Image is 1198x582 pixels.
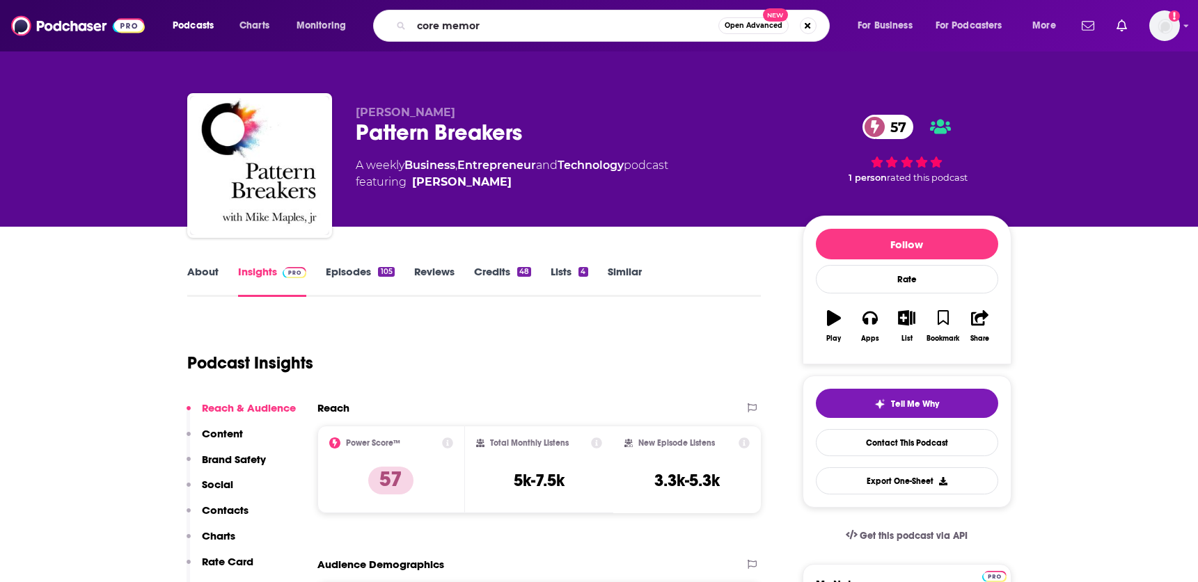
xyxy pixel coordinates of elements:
h3: 3.3k-5.3k [654,470,720,491]
span: , [455,159,457,172]
h3: 5k-7.5k [514,470,565,491]
p: 57 [368,467,413,494]
button: Apps [852,301,888,351]
div: A weekly podcast [356,157,668,191]
img: User Profile [1149,10,1180,41]
a: Pro website [982,569,1007,582]
p: Content [202,427,243,440]
a: Technology [558,159,624,172]
h1: Podcast Insights [187,353,313,373]
a: Lists4 [551,265,588,297]
button: Contacts [187,503,249,529]
span: For Business [858,16,913,35]
span: Get this podcast via API [860,530,968,542]
h2: Power Score™ [346,438,400,448]
img: tell me why sparkle [874,398,885,410]
a: Business [404,159,455,172]
a: Charts [230,15,278,37]
span: Tell Me Why [891,398,939,410]
button: Rate Card [187,555,253,581]
div: Rate [816,265,998,293]
div: Search podcasts, credits, & more... [386,10,843,42]
button: Charts [187,529,235,555]
span: and [536,159,558,172]
button: Social [187,478,233,503]
p: Social [202,478,233,491]
div: Share [970,334,989,343]
div: 105 [378,267,394,277]
img: Pattern Breakers [190,96,329,235]
button: Bookmark [925,301,961,351]
a: Reviews [414,265,455,297]
span: featuring [356,174,668,191]
a: Credits48 [474,265,531,297]
span: Logged in as inkhouseNYC [1149,10,1180,41]
a: 57 [862,115,913,139]
svg: Add a profile image [1169,10,1180,22]
button: Follow [816,229,998,259]
span: Podcasts [173,16,214,35]
button: Export One-Sheet [816,467,998,494]
a: Mike Maples [412,174,512,191]
button: Play [816,301,852,351]
div: 4 [578,267,588,277]
h2: New Episode Listens [638,438,715,448]
div: Apps [861,334,879,343]
span: More [1032,16,1056,35]
button: Open AdvancedNew [718,17,789,34]
span: Open Advanced [725,22,782,29]
img: Podchaser Pro [283,267,307,278]
h2: Reach [317,401,349,414]
span: 1 person [849,172,887,183]
span: [PERSON_NAME] [356,106,455,119]
p: Charts [202,529,235,542]
div: Play [826,334,841,343]
div: 57 1 personrated this podcast [803,106,1011,192]
a: Show notifications dropdown [1111,14,1133,38]
a: Contact This Podcast [816,429,998,456]
button: open menu [1023,15,1073,37]
button: Brand Safety [187,453,266,478]
button: Reach & Audience [187,401,296,427]
span: rated this podcast [887,172,968,183]
button: tell me why sparkleTell Me Why [816,389,998,418]
h2: Total Monthly Listens [490,438,569,448]
button: open menu [927,15,1023,37]
p: Rate Card [202,555,253,568]
p: Reach & Audience [202,401,296,414]
img: Podchaser Pro [982,571,1007,582]
span: 57 [876,115,913,139]
button: Share [961,301,998,351]
h2: Audience Demographics [317,558,444,571]
img: Podchaser - Follow, Share and Rate Podcasts [11,13,145,39]
a: Get this podcast via API [835,519,979,553]
span: Charts [239,16,269,35]
span: New [763,8,788,22]
div: Bookmark [927,334,959,343]
a: Episodes105 [326,265,394,297]
div: 48 [517,267,531,277]
a: Show notifications dropdown [1076,14,1100,38]
button: List [888,301,924,351]
span: For Podcasters [936,16,1002,35]
input: Search podcasts, credits, & more... [411,15,718,37]
a: Similar [608,265,642,297]
button: open menu [848,15,930,37]
button: open menu [163,15,232,37]
button: Content [187,427,243,453]
a: InsightsPodchaser Pro [238,265,307,297]
div: List [901,334,913,343]
p: Brand Safety [202,453,266,466]
p: Contacts [202,503,249,517]
button: open menu [287,15,364,37]
button: Show profile menu [1149,10,1180,41]
a: Entrepreneur [457,159,536,172]
a: About [187,265,219,297]
span: Monitoring [297,16,346,35]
